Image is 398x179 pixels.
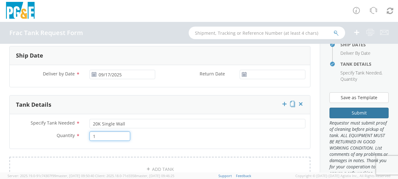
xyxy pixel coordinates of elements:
[57,132,75,138] span: Quantity
[136,173,174,178] span: master, [DATE] 09:46:25
[236,173,251,178] a: Feedback
[8,173,94,178] span: Server: 2025.19.0-91c74307f99
[340,70,381,76] span: Specify Tank Needed
[340,50,370,56] span: Deliver By Date
[16,102,51,108] h3: Tank Details
[16,53,43,59] h3: Ship Date
[95,173,174,178] span: Client: 2025.18.0-71d3358
[31,120,75,126] span: Specify Tank Needed
[329,92,389,103] button: Save as Template
[329,108,389,118] button: Submit
[200,71,225,77] span: Return Date
[218,173,232,178] a: Support
[9,29,83,36] h4: Frac Tank Request Form
[340,62,389,66] h4: Tank Details
[56,173,94,178] span: master, [DATE] 09:50:40
[5,2,36,20] img: pge-logo-06675f144f4cfa6a6814.png
[340,42,389,47] h4: Ship Dates
[295,173,390,178] span: Copyright © [DATE]-[DATE] Agistix Inc., All Rights Reserved
[189,27,345,39] input: Shipment, Tracking or Reference Number (at least 4 chars)
[340,70,382,76] li: ,
[340,76,357,82] span: Quantity
[43,71,75,77] span: Deliver by Date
